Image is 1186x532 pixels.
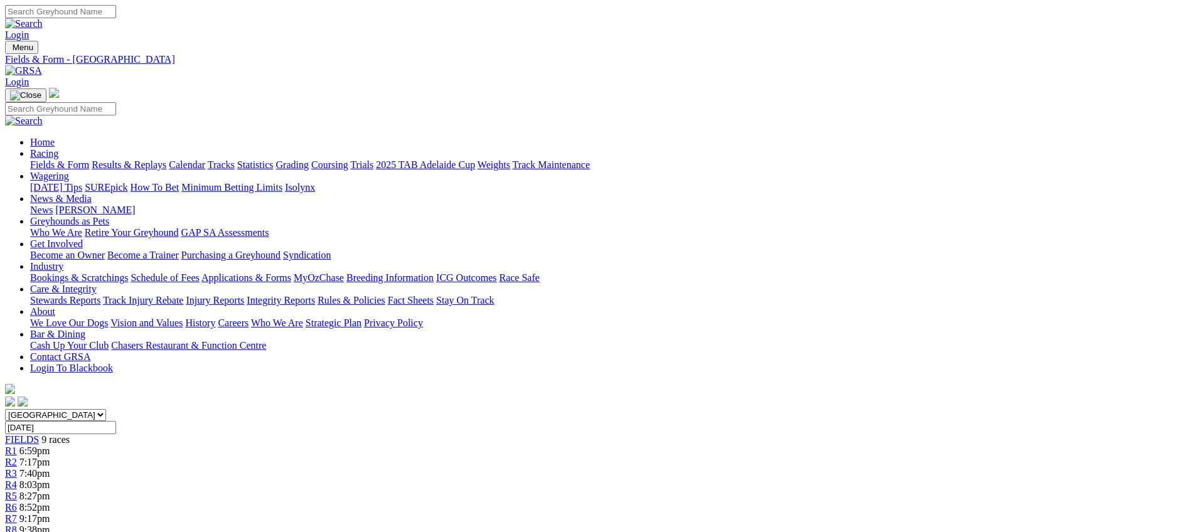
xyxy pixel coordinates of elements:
[251,317,303,328] a: Who We Are
[30,340,1181,351] div: Bar & Dining
[30,295,1181,306] div: Care & Integrity
[218,317,248,328] a: Careers
[5,41,38,54] button: Toggle navigation
[103,295,183,306] a: Track Injury Rebate
[30,351,90,362] a: Contact GRSA
[19,491,50,501] span: 8:27pm
[5,434,39,445] a: FIELDS
[5,479,17,490] a: R4
[30,295,100,306] a: Stewards Reports
[30,148,58,159] a: Racing
[85,182,127,193] a: SUREpick
[208,159,235,170] a: Tracks
[5,65,42,77] img: GRSA
[30,159,1181,171] div: Racing
[247,295,315,306] a: Integrity Reports
[318,295,385,306] a: Rules & Policies
[19,513,50,524] span: 9:17pm
[30,317,1181,329] div: About
[201,272,291,283] a: Applications & Forms
[276,159,309,170] a: Grading
[30,284,97,294] a: Care & Integrity
[306,317,361,328] a: Strategic Plan
[186,295,244,306] a: Injury Reports
[55,205,135,215] a: [PERSON_NAME]
[131,272,199,283] a: Schedule of Fees
[30,272,1181,284] div: Industry
[30,205,53,215] a: News
[5,396,15,407] img: facebook.svg
[350,159,373,170] a: Trials
[237,159,274,170] a: Statistics
[285,182,315,193] a: Isolynx
[30,216,109,226] a: Greyhounds as Pets
[19,468,50,479] span: 7:40pm
[311,159,348,170] a: Coursing
[30,171,69,181] a: Wagering
[131,182,179,193] a: How To Bet
[19,445,50,456] span: 6:59pm
[19,457,50,467] span: 7:17pm
[30,205,1181,216] div: News & Media
[499,272,539,283] a: Race Safe
[5,502,17,513] a: R6
[478,159,510,170] a: Weights
[18,396,28,407] img: twitter.svg
[513,159,590,170] a: Track Maintenance
[185,317,215,328] a: History
[5,102,116,115] input: Search
[5,18,43,29] img: Search
[5,445,17,456] a: R1
[5,115,43,127] img: Search
[30,306,55,317] a: About
[5,468,17,479] span: R3
[181,227,269,238] a: GAP SA Assessments
[30,238,83,249] a: Get Involved
[5,77,29,87] a: Login
[41,434,70,445] span: 9 races
[376,159,475,170] a: 2025 TAB Adelaide Cup
[436,272,496,283] a: ICG Outcomes
[5,88,46,102] button: Toggle navigation
[85,227,179,238] a: Retire Your Greyhound
[30,137,55,147] a: Home
[30,227,82,238] a: Who We Are
[5,421,116,434] input: Select date
[30,340,109,351] a: Cash Up Your Club
[111,340,266,351] a: Chasers Restaurant & Function Centre
[107,250,179,260] a: Become a Trainer
[5,54,1181,65] div: Fields & Form - [GEOGRAPHIC_DATA]
[364,317,423,328] a: Privacy Policy
[169,159,205,170] a: Calendar
[19,502,50,513] span: 8:52pm
[5,457,17,467] a: R2
[30,250,1181,261] div: Get Involved
[13,43,33,52] span: Menu
[30,182,82,193] a: [DATE] Tips
[30,193,92,204] a: News & Media
[30,159,89,170] a: Fields & Form
[5,384,15,394] img: logo-grsa-white.png
[294,272,344,283] a: MyOzChase
[30,261,63,272] a: Industry
[346,272,434,283] a: Breeding Information
[30,182,1181,193] div: Wagering
[92,159,166,170] a: Results & Replays
[5,5,116,18] input: Search
[30,329,85,339] a: Bar & Dining
[30,227,1181,238] div: Greyhounds as Pets
[110,317,183,328] a: Vision and Values
[436,295,494,306] a: Stay On Track
[5,491,17,501] span: R5
[49,88,59,98] img: logo-grsa-white.png
[10,90,41,100] img: Close
[30,272,128,283] a: Bookings & Scratchings
[30,250,105,260] a: Become an Owner
[5,513,17,524] a: R7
